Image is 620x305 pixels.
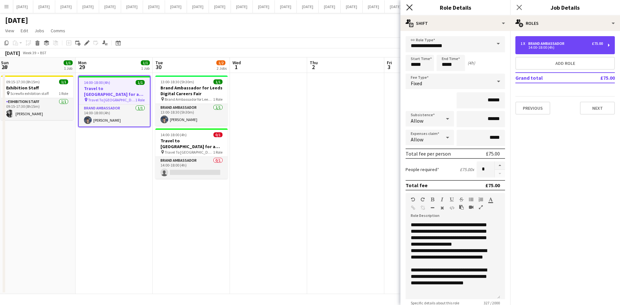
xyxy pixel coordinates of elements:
span: Brand Ambassador for Leeds Digital Careers fair [165,97,213,102]
h3: Travel to [GEOGRAPHIC_DATA] for a recruitment fair on [DATE] [155,138,228,149]
button: [DATE] [165,0,187,13]
a: Edit [18,26,31,35]
button: Insert video [469,205,473,210]
button: [DATE] [209,0,231,13]
button: [DATE] [143,0,165,13]
span: 2 [309,63,318,71]
div: £75.00 [485,182,500,188]
h3: Travel to [GEOGRAPHIC_DATA] for a recruitment fair on [DATE] [79,86,150,97]
span: 1 Role [213,150,222,155]
td: £75.00 [580,73,615,83]
button: Increase [495,161,505,170]
span: Tue [155,60,163,66]
button: [DATE] [297,0,319,13]
app-job-card: 14:00-18:00 (4h)1/1Travel to [GEOGRAPHIC_DATA] for a recruitment fair on [DATE] Travel To [GEOGRA... [78,76,150,127]
button: Clear Formatting [440,205,444,210]
app-job-card: 14:00-18:00 (4h)0/1Travel to [GEOGRAPHIC_DATA] for a recruitment fair on [DATE] Travel To [GEOGRA... [155,128,228,179]
span: Wed [232,60,241,66]
div: Total fee [406,182,428,188]
span: Travel To [GEOGRAPHIC_DATA] for Recruitment fair [88,97,135,102]
span: 1/1 [64,60,73,65]
button: [DATE] [33,0,55,13]
span: Week 39 [21,50,37,55]
span: Screwfix exhibition staff [10,91,49,96]
span: 14:00-18:00 (4h) [160,132,187,137]
div: Roles [510,15,620,31]
button: [DATE] [77,0,99,13]
span: Thu [310,60,318,66]
div: (4h) [468,60,475,66]
div: Total fee per person [406,150,451,157]
span: 3 [386,63,392,71]
h3: Role Details [400,3,510,12]
div: 14:00-18:00 (4h) [521,46,603,49]
app-card-role: Brand Ambassador1/114:00-18:00 (4h)[PERSON_NAME] [79,105,150,127]
button: HTML Code [449,205,454,210]
span: Sun [1,60,9,66]
span: 1 Role [213,97,222,102]
button: [DATE] [187,0,209,13]
div: [DATE] [5,50,20,56]
span: Fixed [411,80,422,86]
h3: Job Details [510,3,620,12]
button: [DATE] [385,0,407,13]
button: [DATE] [319,0,341,13]
span: Edit [21,28,28,34]
button: Redo [420,197,425,202]
span: 30 [154,63,163,71]
span: 1 Role [59,91,68,96]
button: Paste as plain text [459,205,464,210]
app-card-role: Brand Ambassador0/114:00-18:00 (4h) [155,157,228,179]
a: Comms [48,26,68,35]
span: 29 [77,63,87,71]
button: Underline [449,197,454,202]
span: 1/1 [141,60,150,65]
a: Jobs [32,26,47,35]
app-job-card: 13:00-18:30 (5h30m)1/1Brand Ambassador for Leeds Digital Careers Fair Brand Ambassador for Leeds ... [155,76,228,126]
div: £75.00 x [460,167,474,172]
button: Next [580,102,615,115]
span: 1 [232,63,241,71]
span: 09:15-17:30 (8h15m) [6,79,40,84]
span: Allow [411,117,423,124]
button: [DATE] [55,0,77,13]
span: 13:00-18:30 (5h30m) [160,79,194,84]
button: Fullscreen [479,205,483,210]
button: [DATE] [275,0,297,13]
span: 1/1 [213,79,222,84]
span: 0/1 [213,132,222,137]
button: Previous [515,102,550,115]
button: [DATE] [231,0,253,13]
span: Fri [387,60,392,66]
td: Grand total [515,73,580,83]
span: View [5,28,14,34]
app-job-card: 09:15-17:30 (8h15m)1/1Exhibition Staff Screwfix exhibition staff1 RoleExhibition Staff1/109:15-17... [1,76,73,120]
span: Mon [78,60,87,66]
button: [DATE] [341,0,363,13]
button: [DATE] [11,0,33,13]
button: Horizontal Line [430,205,435,210]
button: Unordered List [469,197,473,202]
div: BST [40,50,46,55]
button: [DATE] [363,0,385,13]
h3: Exhibition Staff [1,85,73,91]
span: 14:00-18:00 (4h) [84,80,110,85]
span: 1/1 [59,79,68,84]
button: [DATE] [121,0,143,13]
a: View [3,26,17,35]
div: £75.00 [486,150,500,157]
span: 1 Role [135,97,145,102]
app-card-role: Brand Ambassador1/113:00-18:30 (5h30m)[PERSON_NAME] [155,104,228,126]
button: Strikethrough [459,197,464,202]
button: Italic [440,197,444,202]
span: 1/1 [136,80,145,85]
button: Undo [411,197,415,202]
div: 1 Job [141,66,150,71]
button: Text Color [488,197,493,202]
div: Brand Ambassador [528,41,567,46]
div: 1 x [521,41,528,46]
